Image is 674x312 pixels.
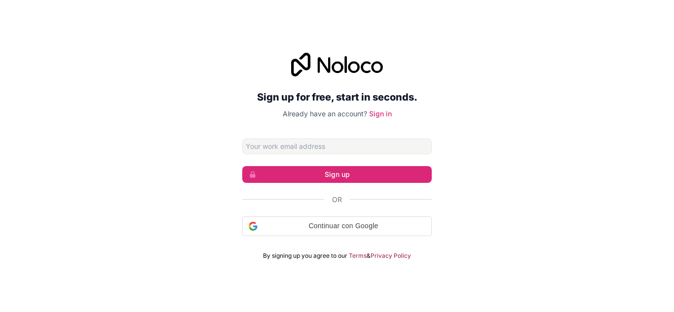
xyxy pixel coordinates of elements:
span: By signing up you agree to our [263,252,347,260]
button: Sign up [242,166,432,183]
span: Continuar con Google [262,221,425,231]
div: Continuar con Google [242,216,432,236]
a: Sign in [369,109,392,118]
a: Privacy Policy [371,252,411,260]
span: Or [332,195,342,205]
span: & [367,252,371,260]
a: Terms [349,252,367,260]
h2: Sign up for free, start in seconds. [242,88,432,106]
input: Email address [242,139,432,154]
span: Already have an account? [283,109,367,118]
